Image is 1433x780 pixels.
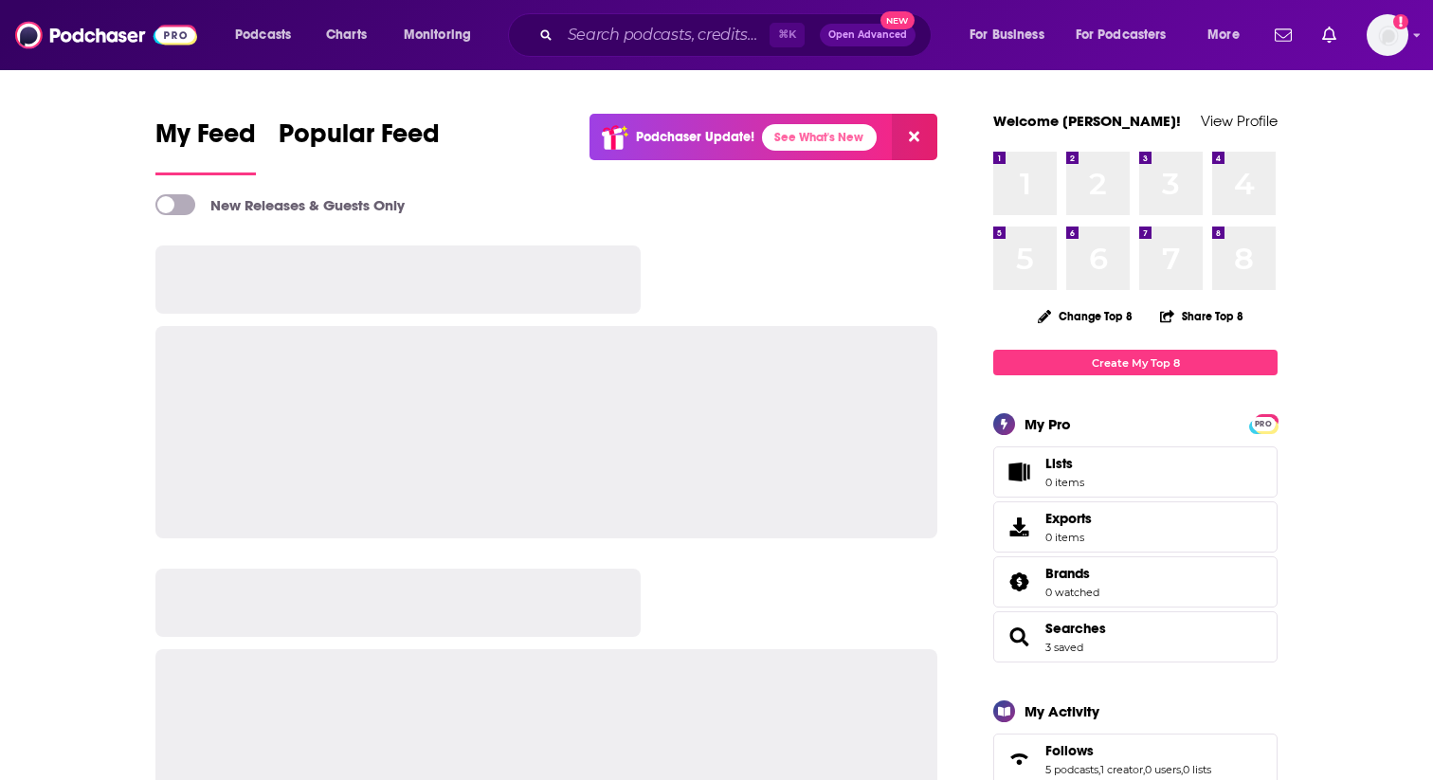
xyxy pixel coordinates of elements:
[155,118,256,161] span: My Feed
[1000,514,1038,540] span: Exports
[828,30,907,40] span: Open Advanced
[279,118,440,161] span: Popular Feed
[390,20,496,50] button: open menu
[1045,641,1083,654] a: 3 saved
[560,20,770,50] input: Search podcasts, credits, & more...
[222,20,316,50] button: open menu
[770,23,805,47] span: ⌘ K
[1181,763,1183,776] span: ,
[1045,763,1098,776] a: 5 podcasts
[1000,624,1038,650] a: Searches
[993,611,1278,662] span: Searches
[820,24,916,46] button: Open AdvancedNew
[1315,19,1344,51] a: Show notifications dropdown
[1045,476,1084,489] span: 0 items
[1207,22,1240,48] span: More
[1045,510,1092,527] span: Exports
[880,11,915,29] span: New
[1000,459,1038,485] span: Lists
[1045,742,1094,759] span: Follows
[1393,14,1408,29] svg: Add a profile image
[1025,415,1071,433] div: My Pro
[1367,14,1408,56] button: Show profile menu
[1145,763,1181,776] a: 0 users
[1100,763,1143,776] a: 1 creator
[404,22,471,48] span: Monitoring
[314,20,378,50] a: Charts
[993,446,1278,498] a: Lists
[235,22,291,48] span: Podcasts
[993,501,1278,553] a: Exports
[526,13,950,57] div: Search podcasts, credits, & more...
[1045,742,1211,759] a: Follows
[1367,14,1408,56] span: Logged in as chris.harris
[1252,417,1275,431] span: PRO
[279,118,440,175] a: Popular Feed
[1045,565,1090,582] span: Brands
[1159,298,1244,335] button: Share Top 8
[1045,586,1099,599] a: 0 watched
[1252,416,1275,430] a: PRO
[1045,455,1084,472] span: Lists
[1000,746,1038,772] a: Follows
[762,124,877,151] a: See What's New
[1063,20,1194,50] button: open menu
[1045,455,1073,472] span: Lists
[1367,14,1408,56] img: User Profile
[1045,531,1092,544] span: 0 items
[636,129,754,145] p: Podchaser Update!
[1000,569,1038,595] a: Brands
[1194,20,1263,50] button: open menu
[155,194,405,215] a: New Releases & Guests Only
[15,17,197,53] img: Podchaser - Follow, Share and Rate Podcasts
[1045,565,1099,582] a: Brands
[155,118,256,175] a: My Feed
[970,22,1044,48] span: For Business
[1045,620,1106,637] a: Searches
[1267,19,1299,51] a: Show notifications dropdown
[993,556,1278,608] span: Brands
[1026,304,1144,328] button: Change Top 8
[993,112,1181,130] a: Welcome [PERSON_NAME]!
[326,22,367,48] span: Charts
[993,350,1278,375] a: Create My Top 8
[1098,763,1100,776] span: ,
[1143,763,1145,776] span: ,
[1025,702,1099,720] div: My Activity
[956,20,1068,50] button: open menu
[1076,22,1167,48] span: For Podcasters
[1201,112,1278,130] a: View Profile
[1183,763,1211,776] a: 0 lists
